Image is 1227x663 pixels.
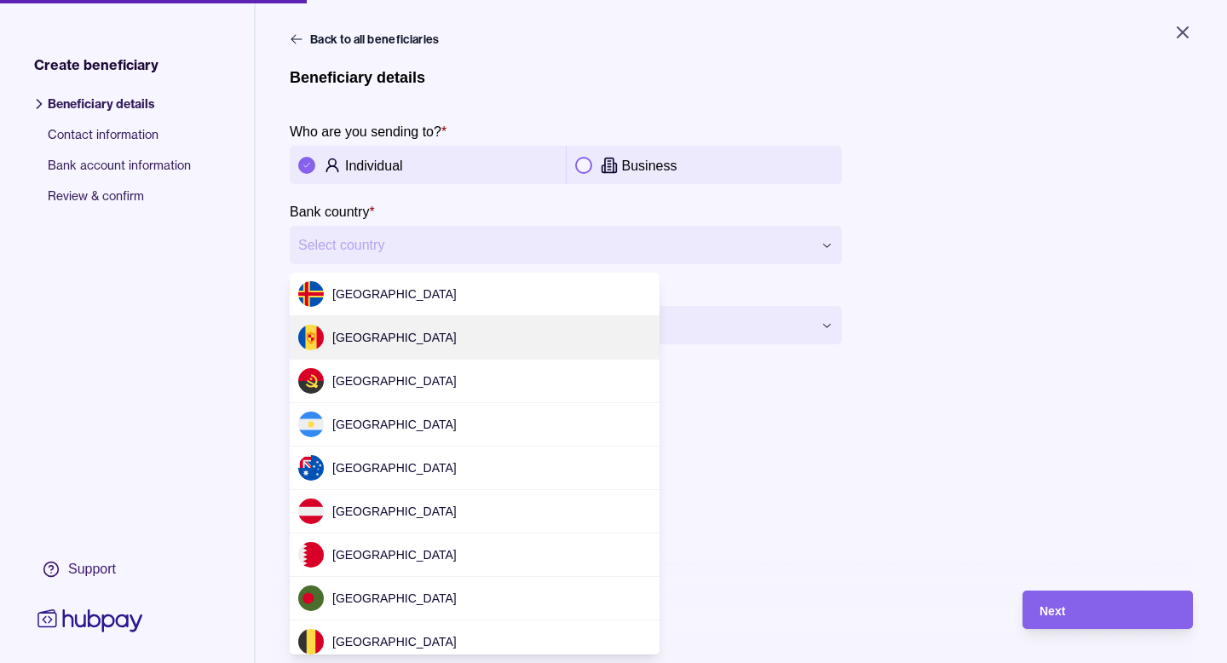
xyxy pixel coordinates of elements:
img: ar [298,412,324,437]
span: Next [1040,604,1065,618]
span: [GEOGRAPHIC_DATA] [332,591,457,605]
img: ad [298,325,324,350]
img: ao [298,368,324,394]
span: [GEOGRAPHIC_DATA] [332,548,457,562]
img: bh [298,542,324,568]
span: [GEOGRAPHIC_DATA] [332,504,457,518]
span: [GEOGRAPHIC_DATA] [332,374,457,388]
img: at [298,499,324,524]
span: [GEOGRAPHIC_DATA] [332,418,457,431]
img: be [298,629,324,654]
span: [GEOGRAPHIC_DATA] [332,461,457,475]
span: [GEOGRAPHIC_DATA] [332,331,457,344]
img: bd [298,585,324,611]
img: ax [298,281,324,307]
span: [GEOGRAPHIC_DATA] [332,287,457,301]
span: [GEOGRAPHIC_DATA] [332,635,457,649]
img: au [298,455,324,481]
